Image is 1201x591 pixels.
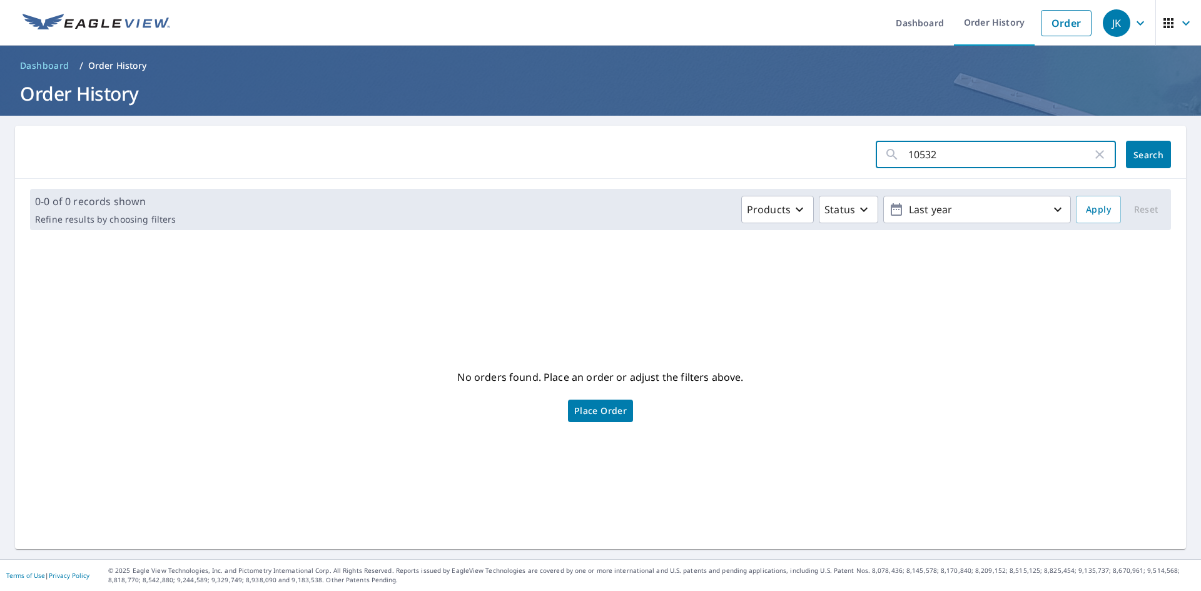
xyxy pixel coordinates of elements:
[6,572,89,579] p: |
[35,214,176,225] p: Refine results by choosing filters
[79,58,83,73] li: /
[35,194,176,209] p: 0-0 of 0 records shown
[20,59,69,72] span: Dashboard
[747,202,791,217] p: Products
[49,571,89,580] a: Privacy Policy
[741,196,814,223] button: Products
[15,56,1186,76] nav: breadcrumb
[1126,141,1171,168] button: Search
[819,196,878,223] button: Status
[1076,196,1121,223] button: Apply
[108,566,1195,585] p: © 2025 Eagle View Technologies, Inc. and Pictometry International Corp. All Rights Reserved. Repo...
[908,137,1092,172] input: Address, Report #, Claim ID, etc.
[1136,149,1161,161] span: Search
[1103,9,1130,37] div: JK
[15,81,1186,106] h1: Order History
[23,14,170,33] img: EV Logo
[568,400,633,422] a: Place Order
[574,408,627,414] span: Place Order
[457,367,743,387] p: No orders found. Place an order or adjust the filters above.
[1041,10,1092,36] a: Order
[88,59,147,72] p: Order History
[1086,202,1111,218] span: Apply
[6,571,45,580] a: Terms of Use
[824,202,855,217] p: Status
[15,56,74,76] a: Dashboard
[883,196,1071,223] button: Last year
[904,199,1050,221] p: Last year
